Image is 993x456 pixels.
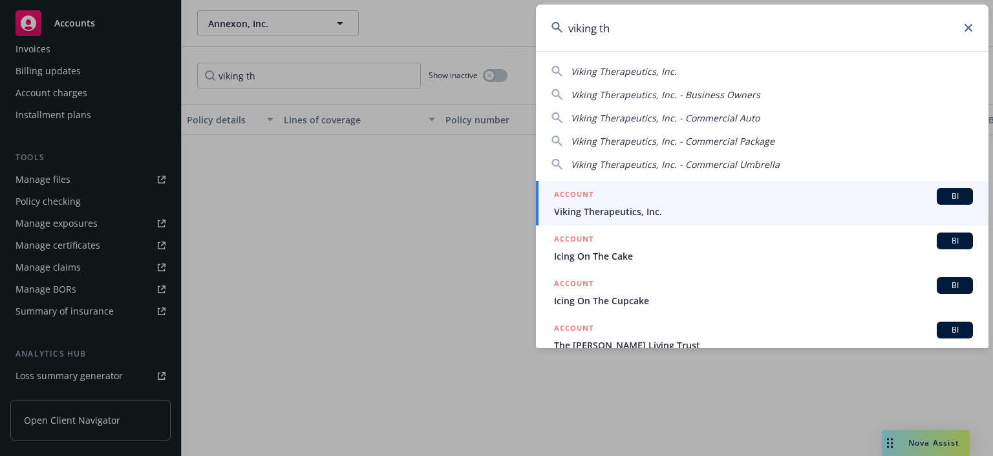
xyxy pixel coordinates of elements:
span: BI [942,280,968,291]
h5: ACCOUNT [554,233,593,248]
span: Viking Therapeutics, Inc. - Commercial Auto [571,112,760,124]
h5: ACCOUNT [554,322,593,337]
span: Viking Therapeutics, Inc. [554,205,973,218]
span: BI [942,324,968,336]
span: The [PERSON_NAME] Living Trust [554,338,973,352]
span: Viking Therapeutics, Inc. - Commercial Umbrella [571,158,780,171]
a: ACCOUNTBIViking Therapeutics, Inc. [536,181,988,225]
span: Icing On The Cake [554,249,973,263]
span: Viking Therapeutics, Inc. [571,65,677,78]
a: ACCOUNTBIIcing On The Cupcake [536,270,988,315]
span: Icing On The Cupcake [554,294,973,307]
span: BI [942,235,968,247]
h5: ACCOUNT [554,277,593,293]
span: Viking Therapeutics, Inc. - Commercial Package [571,135,774,147]
span: Viking Therapeutics, Inc. - Business Owners [571,88,760,101]
span: BI [942,191,968,202]
h5: ACCOUNT [554,188,593,203]
input: Search... [536,5,988,51]
a: ACCOUNTBIThe [PERSON_NAME] Living Trust [536,315,988,359]
a: ACCOUNTBIIcing On The Cake [536,225,988,270]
